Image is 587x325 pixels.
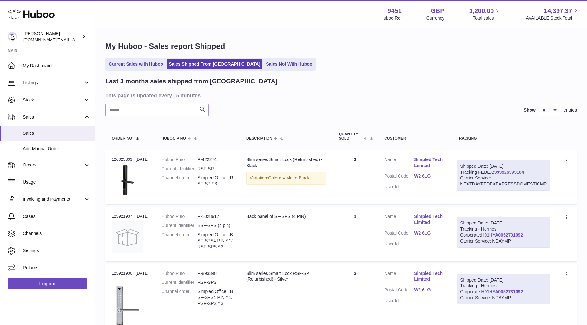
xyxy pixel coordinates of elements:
dd: RSF-SP [197,166,234,172]
dd: BSF-SPS (4 pin) [197,223,234,229]
span: Huboo P no [162,136,186,140]
dt: Channel order [162,289,198,307]
div: Tracking - Hermes Corporate: [457,217,550,248]
h2: Last 3 months sales shipped from [GEOGRAPHIC_DATA] [105,77,278,86]
a: Simpled Tech Limited [414,213,444,225]
span: Listings [23,80,83,86]
dd: Simpled Office : BSF-SPS4 PIN * 1/ RSF-SPS * 3 [197,289,234,307]
dt: Name [384,213,414,227]
dt: User Id [384,298,414,304]
a: Current Sales with Huboo [107,59,165,69]
dd: P-893348 [197,270,234,276]
dt: Huboo P no [162,270,198,276]
span: Cases [23,213,90,219]
dt: Postal Code [384,173,414,181]
img: amir.ch@gmail.com [8,32,17,42]
a: 14,397.37 AVAILABLE Stock Total [526,7,579,21]
span: Settings [23,248,90,254]
span: Invoicing and Payments [23,196,83,202]
a: H01HYA0052731092 [481,289,523,294]
span: Order No [112,136,132,140]
dd: RSF-SPS [197,279,234,285]
span: Colour = Matte Black; [268,175,311,180]
dt: Current identifier [162,279,198,285]
span: My Dashboard [23,63,90,69]
dt: User Id [384,241,414,247]
span: Stock [23,97,83,103]
a: Sales Not With Huboo [264,59,314,69]
a: Simpled Tech Limited [414,157,444,169]
div: Shipped Date: [DATE] [460,220,547,226]
div: Slim series Smart Lock (Refurbished) - Black [246,157,326,169]
div: 125921936 | [DATE] [112,270,149,276]
div: Huboo Ref [380,15,402,21]
span: Usage [23,179,90,185]
dd: Simpled Office : BSF-SPS4 PIN * 1/ RSF-SPS * 3 [197,232,234,250]
span: Sales [23,130,90,136]
div: Tracking [457,136,550,140]
dt: Name [384,157,414,170]
label: Show [524,107,536,113]
span: Quantity Sold [339,132,362,140]
span: Total sales [473,15,501,21]
dt: Huboo P no [162,157,198,163]
dt: Channel order [162,232,198,250]
strong: GBP [431,7,444,15]
td: 1 [333,207,378,261]
div: Carrier Service: NEXTDAYFEDEXEXPRESSDOMESTICMP [460,175,547,187]
a: H01HYA0052731092 [481,232,523,237]
dt: Current identifier [162,223,198,229]
div: Carrier Service: NDAYMP [460,238,547,244]
span: Sales [23,114,83,120]
img: SF-featured-image-1.png [112,164,143,196]
div: [PERSON_NAME] [23,31,81,43]
img: no-photo.jpg [112,221,143,253]
div: Currency [426,15,445,21]
h3: This page is updated every 15 minutes [105,92,575,99]
span: [DOMAIN_NAME][EMAIL_ADDRESS][DOMAIN_NAME] [23,37,126,42]
span: entries [564,107,577,113]
span: Channels [23,231,90,237]
div: Shipped Date: [DATE] [460,277,547,283]
dt: Postal Code [384,230,414,238]
div: Slim series Smart Lock RSF-SP (Refurbished) - Silver [246,270,326,283]
dd: P-1028917 [197,213,234,219]
a: 1,200.00 Total sales [469,7,501,21]
dd: P-422274 [197,157,234,163]
dt: Name [384,270,414,284]
span: Add Manual Order [23,146,90,152]
dt: Current identifier [162,166,198,172]
span: AVAILABLE Stock Total [526,15,579,21]
a: Sales Shipped From [GEOGRAPHIC_DATA] [167,59,262,69]
div: Carrier Service: NDAYMP [460,295,547,301]
a: W2 6LG [414,230,444,236]
dt: Huboo P no [162,213,198,219]
div: Variation: [246,172,326,185]
td: 3 [333,150,378,204]
span: Returns [23,265,90,271]
div: 125921937 | [DATE] [112,213,149,219]
div: 126025333 | [DATE] [112,157,149,162]
h1: My Huboo - Sales report Shipped [105,41,577,51]
div: Tracking - Hermes Corporate: [457,274,550,305]
dt: Postal Code [384,287,414,295]
dt: User Id [384,184,414,190]
strong: 9451 [387,7,402,15]
span: Description [246,136,272,140]
div: Back panel of SF-SPS (4 PIN) [246,213,326,219]
a: W2 6LG [414,287,444,293]
div: Customer [384,136,444,140]
div: Shipped Date: [DATE] [460,163,547,169]
a: W2 6LG [414,173,444,179]
a: Simpled Tech Limited [414,270,444,283]
span: 1,200.00 [469,7,494,15]
dd: Simpled Office : RSF-SP * 3 [197,175,234,187]
a: Log out [8,278,87,289]
div: Tracking FEDEX: [457,160,550,191]
dt: Channel order [162,175,198,187]
span: 14,397.37 [544,7,572,15]
span: Orders [23,162,83,168]
a: 393926593104 [494,170,524,175]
